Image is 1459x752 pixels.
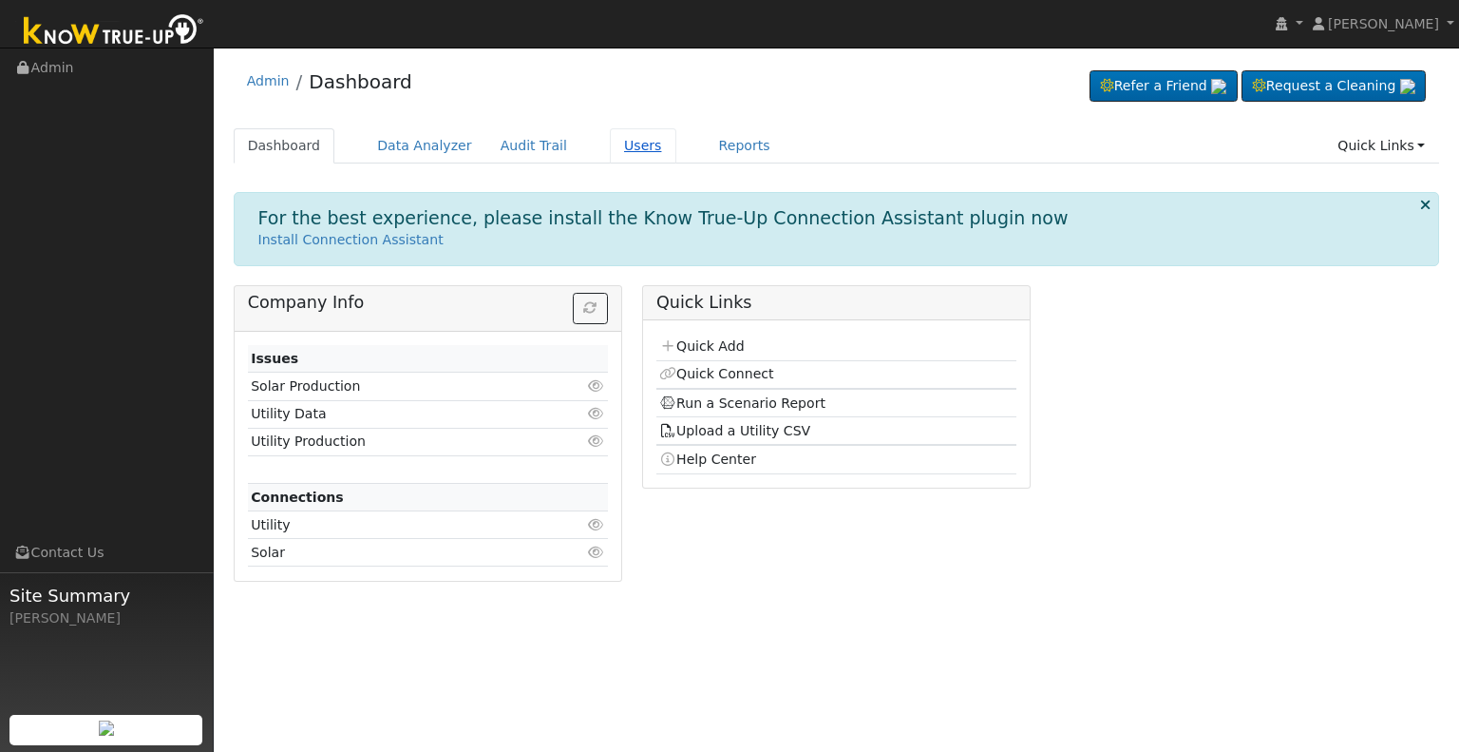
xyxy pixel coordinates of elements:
a: Dashboard [309,70,412,93]
span: Site Summary [9,583,203,608]
a: Upload a Utility CSV [659,423,810,438]
td: Solar [248,539,550,567]
img: retrieve [1400,79,1415,94]
a: Data Analyzer [363,128,486,164]
div: [PERSON_NAME] [9,608,203,628]
i: Click to view [588,546,605,559]
a: Install Connection Assistant [258,232,444,247]
a: Help Center [659,452,756,467]
a: Dashboard [234,128,335,164]
a: Request a Cleaning [1241,70,1426,103]
td: Solar Production [248,373,550,400]
a: Audit Trail [486,128,581,164]
a: Reports [705,128,785,164]
strong: Issues [251,351,298,366]
h5: Quick Links [656,293,1016,313]
a: Refer a Friend [1090,70,1238,103]
a: Users [610,128,676,164]
a: Quick Connect [659,366,773,381]
img: retrieve [1211,79,1226,94]
i: Click to view [588,379,605,393]
a: Admin [247,73,290,88]
a: Quick Links [1323,128,1439,164]
img: retrieve [99,721,114,736]
span: [PERSON_NAME] [1328,16,1439,31]
img: Know True-Up [14,10,214,53]
i: Click to view [588,434,605,448]
a: Quick Add [659,338,744,354]
i: Click to view [588,518,605,531]
a: Run a Scenario Report [659,395,825,411]
td: Utility [248,511,550,539]
i: Click to view [588,407,605,420]
td: Utility Data [248,400,550,428]
h5: Company Info [248,293,608,313]
td: Utility Production [248,428,550,455]
strong: Connections [251,490,344,505]
h1: For the best experience, please install the Know True-Up Connection Assistant plugin now [258,207,1069,229]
